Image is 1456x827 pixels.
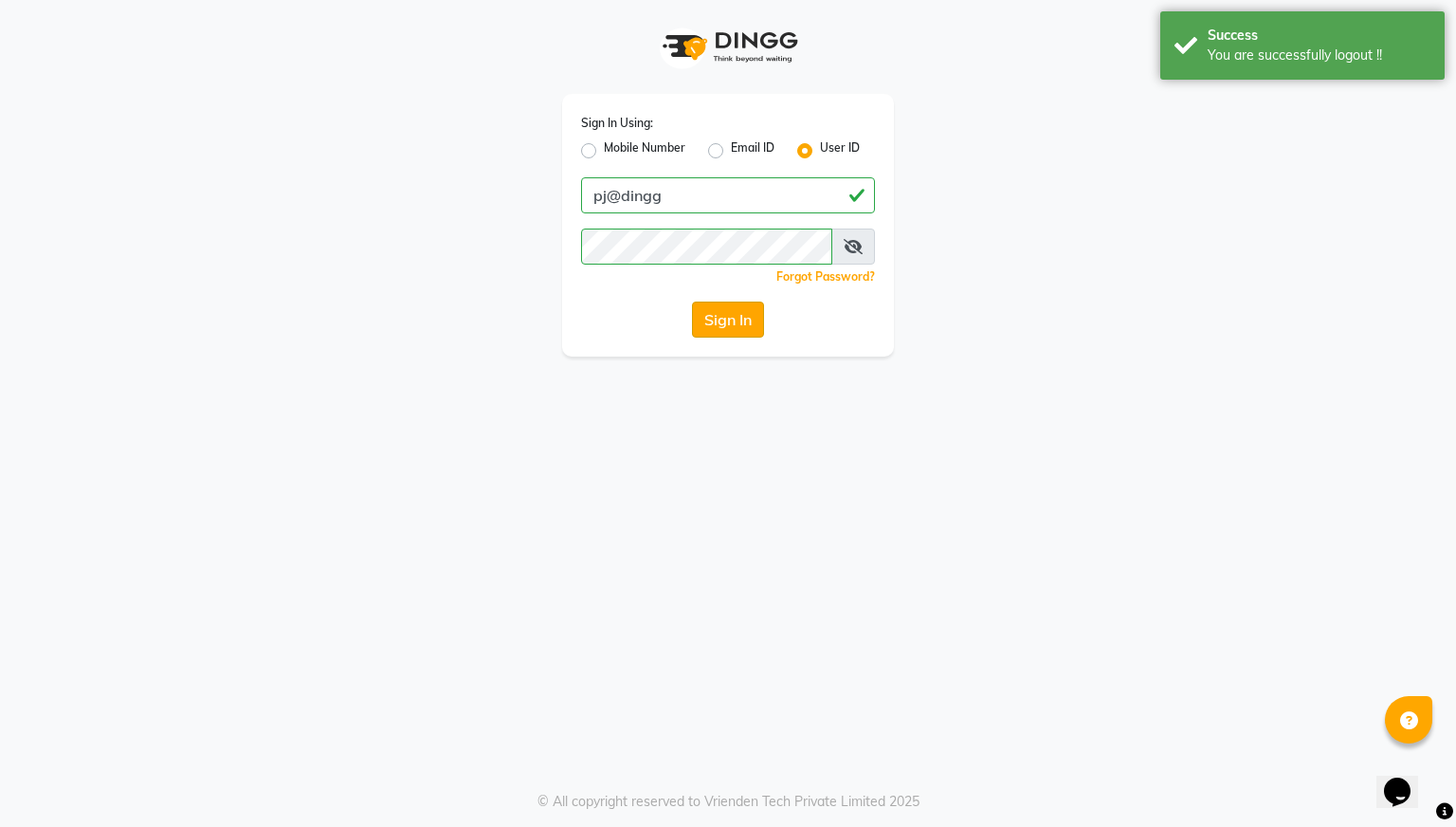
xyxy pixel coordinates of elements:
[1208,46,1430,65] div: You are successfully logout !!
[581,115,653,132] label: Sign In Using:
[581,229,832,265] input: Username
[1376,751,1437,808] iframe: chat widget
[1208,26,1430,46] div: Success
[776,269,875,284] a: Forgot Password?
[820,139,860,162] label: User ID
[652,19,804,75] img: logo1.svg
[731,139,774,162] label: Email ID
[581,177,875,213] input: Username
[604,139,685,162] label: Mobile Number
[692,302,764,338] button: Sign In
